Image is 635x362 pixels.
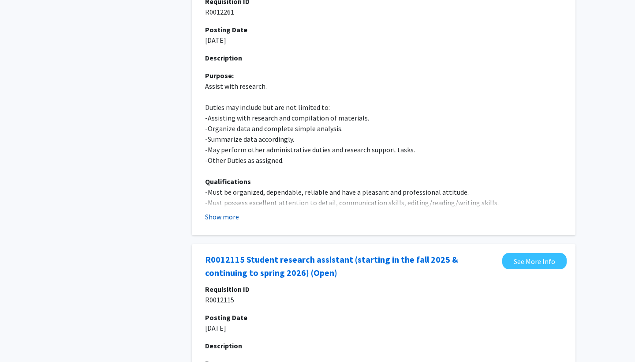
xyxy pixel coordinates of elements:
iframe: Chat [7,322,37,355]
b: Purpose: [205,71,234,80]
button: Show more [205,211,239,222]
p: R0012261 [205,7,562,17]
p: Assist with research. Duties may include but are not limited to: -Assisting with research and com... [205,70,562,219]
b: Description [205,53,242,62]
a: Opens in a new tab [205,253,498,279]
b: Description [205,341,242,350]
b: Posting Date [205,25,247,34]
b: Posting Date [205,313,247,322]
b: Qualifications [205,177,251,186]
a: Opens in a new tab [502,253,567,269]
p: [DATE] [205,323,562,333]
b: Requisition ID [205,285,250,294]
p: [DATE] [205,35,562,45]
p: R0012115 [205,294,562,305]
